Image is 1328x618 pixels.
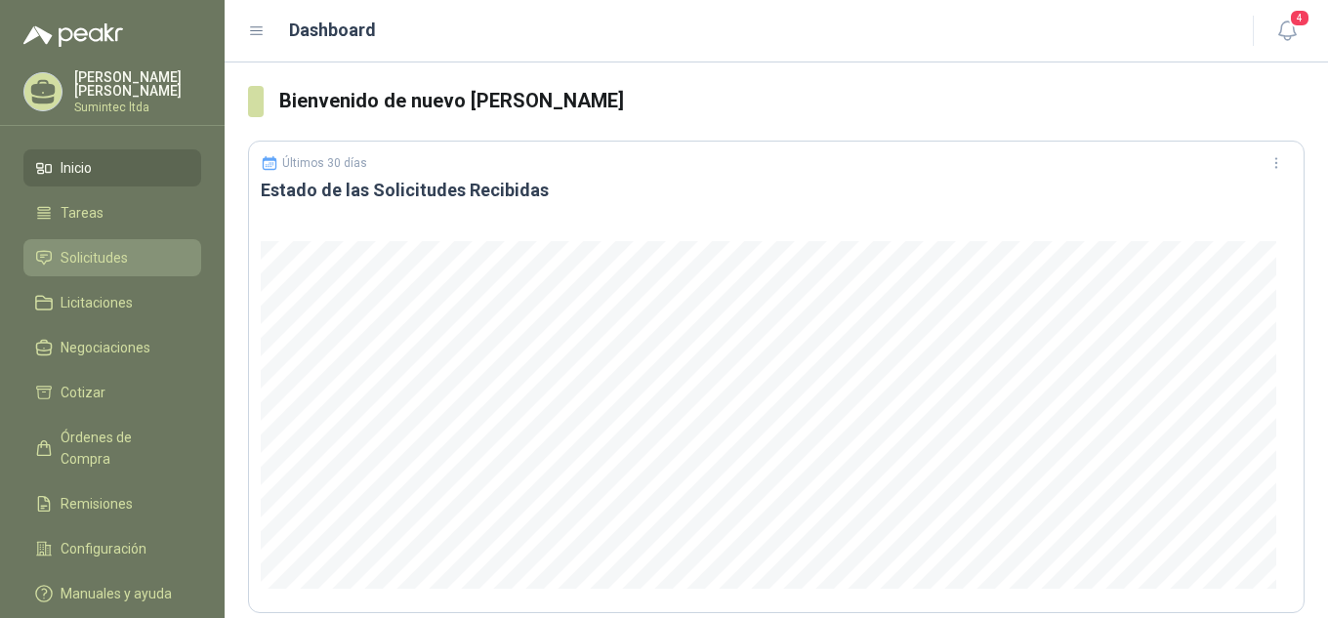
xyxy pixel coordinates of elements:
[61,247,128,268] span: Solicitudes
[279,86,1305,116] h3: Bienvenido de nuevo [PERSON_NAME]
[74,70,201,98] p: [PERSON_NAME] [PERSON_NAME]
[261,179,1292,202] h3: Estado de las Solicitudes Recibidas
[23,149,201,186] a: Inicio
[282,156,367,170] p: Últimos 30 días
[61,337,150,358] span: Negociaciones
[1269,14,1305,49] button: 4
[23,23,123,47] img: Logo peakr
[23,485,201,522] a: Remisiones
[23,284,201,321] a: Licitaciones
[23,329,201,366] a: Negociaciones
[23,575,201,612] a: Manuales y ayuda
[23,374,201,411] a: Cotizar
[1289,9,1310,27] span: 4
[61,157,92,179] span: Inicio
[61,202,104,224] span: Tareas
[61,292,133,313] span: Licitaciones
[23,530,201,567] a: Configuración
[23,239,201,276] a: Solicitudes
[74,102,201,113] p: Sumintec ltda
[61,382,105,403] span: Cotizar
[61,427,183,470] span: Órdenes de Compra
[289,17,376,44] h1: Dashboard
[61,538,146,559] span: Configuración
[61,493,133,515] span: Remisiones
[23,419,201,477] a: Órdenes de Compra
[61,583,172,604] span: Manuales y ayuda
[23,194,201,231] a: Tareas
